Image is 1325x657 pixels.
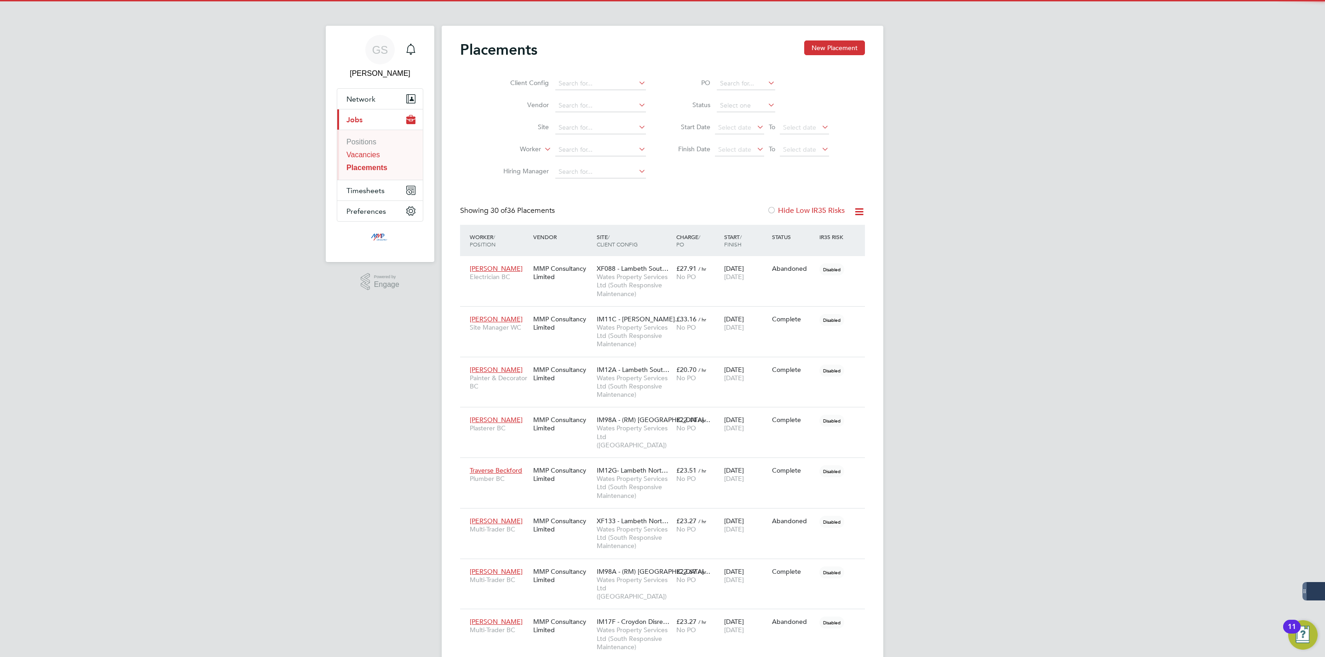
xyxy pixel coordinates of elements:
[766,143,778,155] span: To
[470,264,523,273] span: [PERSON_NAME]
[676,323,696,331] span: No PO
[722,310,770,336] div: [DATE]
[470,233,495,248] span: / Position
[467,360,865,368] a: [PERSON_NAME]Painter & Decorator BCMMP Consultancy LimitedIM12A - Lambeth Sout…Wates Property Ser...
[676,366,697,374] span: £20.70
[819,415,844,427] span: Disabled
[676,466,697,474] span: £23.51
[597,626,672,651] span: Wates Property Services Ltd (South Responsive Maintenance)
[470,474,529,483] span: Plumber BC
[531,411,594,437] div: MMP Consultancy Limited
[367,231,393,246] img: mmpconsultancy-logo-retina.png
[470,567,523,576] span: [PERSON_NAME]
[772,315,815,323] div: Complete
[467,512,865,520] a: [PERSON_NAME]Multi-Trader BCMMP Consultancy LimitedXF133 - Lambeth Nort…Wates Property Services L...
[531,613,594,639] div: MMP Consultancy Limited
[698,265,706,272] span: / hr
[490,206,555,215] span: 36 Placements
[337,109,423,130] button: Jobs
[597,233,638,248] span: / Client Config
[772,366,815,374] div: Complete
[698,618,706,625] span: / hr
[722,563,770,588] div: [DATE]
[770,229,818,245] div: Status
[819,516,844,528] span: Disabled
[531,361,594,387] div: MMP Consultancy Limited
[531,512,594,538] div: MMP Consultancy Limited
[337,231,423,246] a: Go to home page
[698,417,706,423] span: / hr
[597,525,672,550] span: Wates Property Services Ltd (South Responsive Maintenance)
[722,229,770,252] div: Start
[718,145,751,154] span: Select date
[722,260,770,286] div: [DATE]
[819,617,844,628] span: Disabled
[804,40,865,55] button: New Placement
[470,525,529,533] span: Multi-Trader BC
[531,563,594,588] div: MMP Consultancy Limited
[724,374,744,382] span: [DATE]
[470,466,522,474] span: Traverse Beckford
[722,613,770,639] div: [DATE]
[772,617,815,626] div: Abandoned
[676,416,697,424] span: £22.44
[337,89,423,109] button: Network
[337,68,423,79] span: George Stacey
[724,525,744,533] span: [DATE]
[597,315,681,323] span: IM11C - [PERSON_NAME]…
[1288,627,1296,639] div: 11
[531,260,594,286] div: MMP Consultancy Limited
[555,99,646,112] input: Search for...
[346,138,376,146] a: Positions
[772,416,815,424] div: Complete
[346,207,386,216] span: Preferences
[722,411,770,437] div: [DATE]
[490,206,507,215] span: 30 of
[467,310,865,318] a: [PERSON_NAME]Site Manager WCMMP Consultancy LimitedIM11C - [PERSON_NAME]…Wates Property Services ...
[531,310,594,336] div: MMP Consultancy Limited
[724,323,744,331] span: [DATE]
[597,466,668,474] span: IM12G- Lambeth Nort…
[337,180,423,200] button: Timesheets
[724,273,744,281] span: [DATE]
[1288,620,1318,650] button: Open Resource Center, 11 new notifications
[717,77,775,90] input: Search for...
[722,512,770,538] div: [DATE]
[676,617,697,626] span: £23.27
[531,229,594,245] div: Vendor
[676,576,696,584] span: No PO
[555,143,646,156] input: Search for...
[467,259,865,267] a: [PERSON_NAME]Electrician BCMMP Consultancy LimitedXF088 - Lambeth Sout…Wates Property Services Lt...
[819,365,844,377] span: Disabled
[470,366,523,374] span: [PERSON_NAME]
[817,229,849,245] div: IR35 Risk
[717,99,775,112] input: Select one
[676,567,697,576] span: £22.67
[346,186,385,195] span: Timesheets
[470,576,529,584] span: Multi-Trader BC
[470,323,529,331] span: Site Manager WC
[467,411,865,418] a: [PERSON_NAME]Plasterer BCMMP Consultancy LimitedIM98A - (RM) [GEOGRAPHIC_DATA]…Wates Property Ser...
[783,145,816,154] span: Select date
[467,229,531,252] div: Worker
[594,229,674,252] div: Site
[676,233,700,248] span: / PO
[724,576,744,584] span: [DATE]
[597,366,669,374] span: IM12A - Lambeth Sout…
[467,612,865,620] a: [PERSON_NAME]Multi-Trader BCMMP Consultancy LimitedIM17F - Croydon Disre…Wates Property Services ...
[597,374,672,399] span: Wates Property Services Ltd (South Responsive Maintenance)
[783,123,816,131] span: Select date
[676,474,696,483] span: No PO
[597,323,672,348] span: Wates Property Services Ltd (South Responsive Maintenance)
[597,273,672,298] span: Wates Property Services Ltd (South Responsive Maintenance)
[531,462,594,487] div: MMP Consultancy Limited
[772,466,815,474] div: Complete
[676,264,697,273] span: £27.91
[674,229,722,252] div: Charge
[698,568,706,575] span: / hr
[460,206,557,216] div: Showing
[669,101,710,109] label: Status
[470,273,529,281] span: Electrician BC
[819,314,844,326] span: Disabled
[488,145,541,154] label: Worker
